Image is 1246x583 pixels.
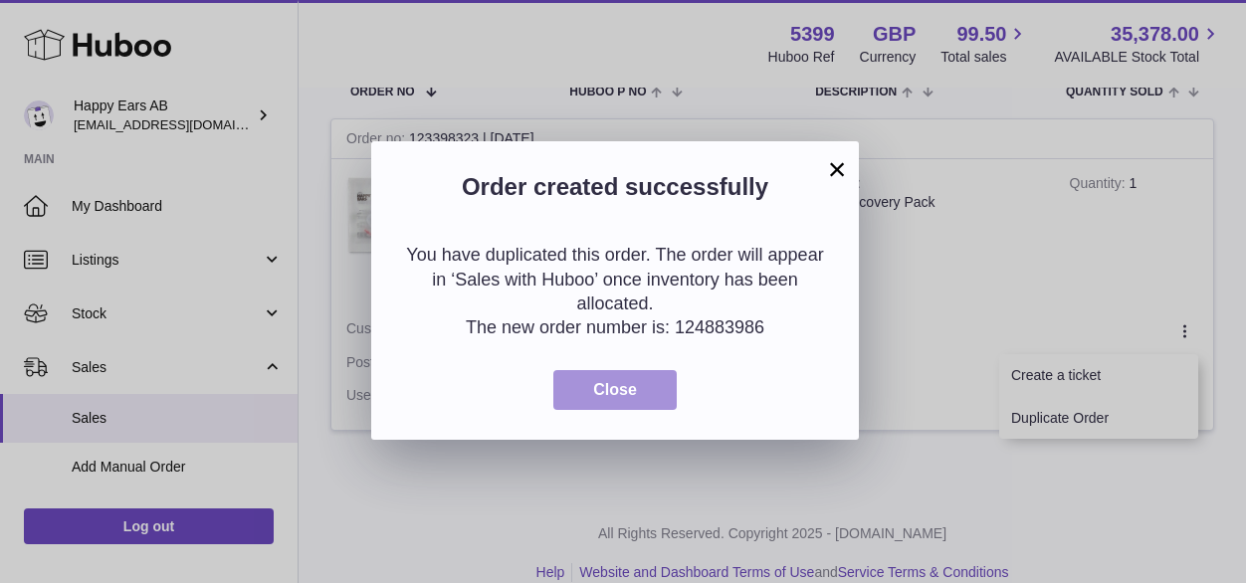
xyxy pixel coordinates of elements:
p: You have duplicated this order. The order will appear in ‘Sales with Huboo’ once inventory has be... [401,243,829,315]
h2: Order created successfully [401,171,829,213]
button: × [825,157,849,181]
p: The new order number is: 124883986 [401,315,829,339]
span: Close [593,381,637,398]
button: Close [553,370,677,411]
